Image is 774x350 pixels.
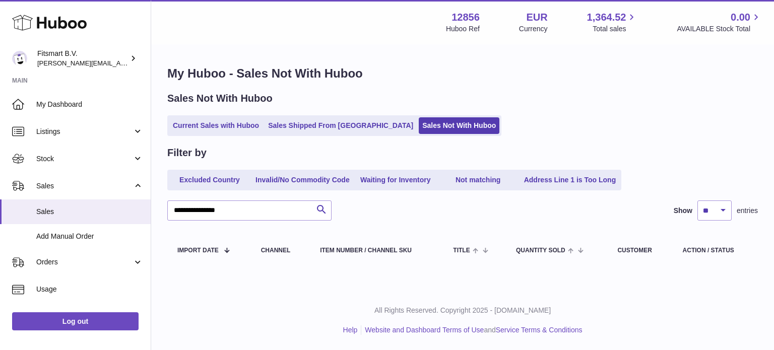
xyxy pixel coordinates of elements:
[446,24,480,34] div: Huboo Ref
[496,326,583,334] a: Service Terms & Conditions
[361,325,582,335] li: and
[12,51,27,66] img: jonathan@leaderoo.com
[593,24,637,34] span: Total sales
[36,127,133,136] span: Listings
[438,172,519,188] a: Not matching
[451,11,480,24] strong: 12856
[167,146,207,160] h2: Filter by
[587,11,638,34] a: 1,364.52 Total sales
[526,11,547,24] strong: EUR
[683,247,748,254] div: Action / Status
[587,11,626,24] span: 1,364.52
[617,247,662,254] div: Customer
[365,326,484,334] a: Website and Dashboard Terms of Use
[36,181,133,191] span: Sales
[355,172,436,188] a: Waiting for Inventory
[521,172,620,188] a: Address Line 1 is Too Long
[167,65,758,82] h1: My Huboo - Sales Not With Huboo
[12,312,139,330] a: Log out
[37,59,202,67] span: [PERSON_NAME][EMAIL_ADDRESS][DOMAIN_NAME]
[169,172,250,188] a: Excluded Country
[677,24,762,34] span: AVAILABLE Stock Total
[519,24,548,34] div: Currency
[36,285,143,294] span: Usage
[177,247,219,254] span: Import date
[737,206,758,216] span: entries
[516,247,565,254] span: Quantity Sold
[36,232,143,241] span: Add Manual Order
[674,206,692,216] label: Show
[159,306,766,315] p: All Rights Reserved. Copyright 2025 - [DOMAIN_NAME]
[731,11,750,24] span: 0.00
[265,117,417,134] a: Sales Shipped From [GEOGRAPHIC_DATA]
[252,172,353,188] a: Invalid/No Commodity Code
[261,247,300,254] div: Channel
[36,100,143,109] span: My Dashboard
[36,154,133,164] span: Stock
[169,117,263,134] a: Current Sales with Huboo
[453,247,470,254] span: Title
[320,247,433,254] div: Item Number / Channel SKU
[37,49,128,68] div: Fitsmart B.V.
[419,117,499,134] a: Sales Not With Huboo
[36,207,143,217] span: Sales
[36,257,133,267] span: Orders
[167,92,273,105] h2: Sales Not With Huboo
[677,11,762,34] a: 0.00 AVAILABLE Stock Total
[343,326,358,334] a: Help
